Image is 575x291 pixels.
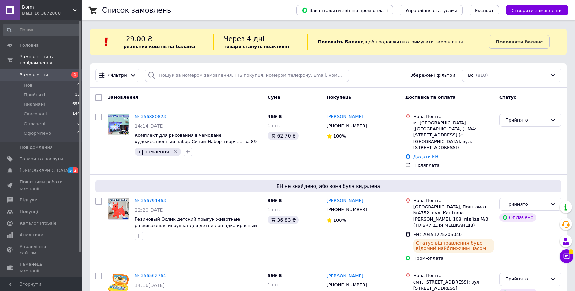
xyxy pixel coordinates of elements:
[560,249,573,263] button: Чат з покупцем
[327,95,351,100] span: Покупець
[20,72,48,78] span: Замовлення
[108,198,129,220] a: Фото товару
[20,42,39,48] span: Головна
[224,44,289,49] b: товари стануть неактивні
[333,217,346,223] span: 100%
[413,232,462,237] span: ЕН: 20451225205040
[108,114,129,135] img: Фото товару
[77,82,80,88] span: 0
[224,35,265,43] span: Через 4 дні
[268,207,280,212] span: 1 шт.
[24,111,47,117] span: Скасовані
[173,149,178,155] svg: Видалити мітку
[268,273,282,278] span: 599 ₴
[505,117,547,124] div: Прийнято
[135,282,165,288] span: 14:16[DATE]
[3,24,80,36] input: Пошук
[413,162,494,168] div: Післяплата
[20,197,37,203] span: Відгуки
[496,39,543,44] b: Поповнити баланс
[505,276,547,283] div: Прийнято
[327,198,363,204] a: [PERSON_NAME]
[20,232,43,238] span: Аналітика
[135,207,165,213] span: 22:20[DATE]
[268,216,299,224] div: 36.83 ₴
[268,198,282,203] span: 399 ₴
[20,167,70,174] span: [DEMOGRAPHIC_DATA]
[24,121,45,127] span: Оплачені
[75,92,80,98] span: 13
[20,209,38,215] span: Покупці
[135,216,257,234] a: Резиновый Ослик детский прыгун животные развивающая игрушка для детей лошадка красный BORM
[325,122,368,130] div: [PHONE_NUMBER]
[499,7,568,13] a: Створити замовлення
[135,114,166,119] a: № 356880823
[413,273,494,279] div: Нова Пошта
[77,121,80,127] span: 0
[302,7,388,13] span: Завантажити звіт по пром-оплаті
[20,179,63,191] span: Показники роботи компанії
[476,72,488,78] span: (810)
[22,4,73,10] span: Borm
[73,167,78,173] span: 2
[268,95,280,100] span: Cума
[413,204,494,229] div: [GEOGRAPHIC_DATA], Поштомат №4752: вул. Капітана [PERSON_NAME], 108, під’їзд №3 (ТІЛЬКИ ДЛЯ МЕШКА...
[325,205,368,214] div: [PHONE_NUMBER]
[475,8,494,13] span: Експорт
[506,5,568,15] button: Створити замовлення
[327,114,363,120] a: [PERSON_NAME]
[268,114,282,119] span: 459 ₴
[325,280,368,289] div: [PHONE_NUMBER]
[108,95,138,100] span: Замовлення
[413,114,494,120] div: Нова Пошта
[135,123,165,129] span: 14:14[DATE]
[108,72,127,79] span: Фільтри
[145,69,349,82] input: Пошук за номером замовлення, ПІБ покупця, номером телефону, Email, номером накладної
[72,101,80,108] span: 653
[72,111,80,117] span: 144
[333,133,346,139] span: 100%
[123,44,195,49] b: реальних коштів на балансі
[413,198,494,204] div: Нова Пошта
[470,5,499,15] button: Експорт
[77,130,80,136] span: 0
[499,213,536,222] div: Оплачено
[413,255,494,261] div: Пром-оплата
[98,183,559,190] span: ЕН не знайдено, або вона була видалена
[413,239,494,253] div: Статус відправлення буде відомий найближчим часом
[405,95,456,100] span: Доставка та оплата
[137,149,169,155] span: оформлення
[268,282,280,287] span: 1 шт.
[123,35,152,43] span: -29.00 ₴
[24,82,34,88] span: Нові
[108,114,129,135] a: Фото товару
[468,72,475,79] span: Всі
[413,154,438,159] a: Додати ЕН
[108,198,129,219] img: Фото товару
[24,92,45,98] span: Прийняті
[327,273,363,279] a: [PERSON_NAME]
[135,133,257,150] a: Комплект для рисования в чемодане художественный набор Синий Набор творчества 89 предметов BORM
[101,37,112,47] img: :exclamation:
[410,72,457,79] span: Збережені фільтри:
[20,244,63,256] span: Управління сайтом
[318,39,363,44] b: Поповніть Баланс
[489,35,550,49] a: Поповнити баланс
[405,8,457,13] span: Управління статусами
[135,198,166,203] a: № 356791463
[505,201,547,208] div: Прийнято
[71,72,78,78] span: 1
[68,167,73,173] span: 5
[24,101,45,108] span: Виконані
[268,123,280,128] span: 1 шт.
[413,120,494,151] div: м. [GEOGRAPHIC_DATA] ([GEOGRAPHIC_DATA].), №4: [STREET_ADDRESS] (с.[GEOGRAPHIC_DATA], вул. [STREE...
[296,5,393,15] button: Завантажити звіт по пром-оплаті
[22,10,82,16] div: Ваш ID: 3872868
[20,156,63,162] span: Товари та послуги
[511,8,563,13] span: Створити замовлення
[20,261,63,274] span: Гаманець компанії
[20,220,56,226] span: Каталог ProSale
[135,273,166,278] a: № 356562764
